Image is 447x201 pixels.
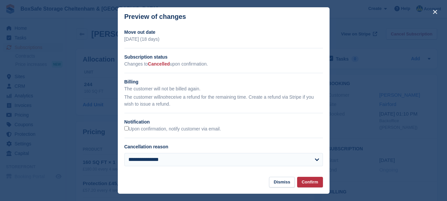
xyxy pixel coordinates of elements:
button: close [430,7,440,17]
h2: Subscription status [124,54,323,61]
p: The customer will not be billed again. [124,85,323,92]
h2: Move out date [124,29,323,36]
button: Confirm [297,177,323,188]
input: Upon confirmation, notify customer via email. [124,126,129,130]
label: Upon confirmation, notify customer via email. [124,126,221,132]
label: Cancellation reason [124,144,168,149]
span: Cancelled [148,61,170,67]
button: Dismiss [269,177,295,188]
h2: Billing [124,78,323,85]
p: The customer will receive a refund for the remaining time. Create a refund via Stripe if you wish... [124,94,323,108]
p: [DATE] (18 days) [124,36,323,43]
em: not [160,94,166,100]
h2: Notification [124,119,323,126]
p: Changes to upon confirmation. [124,61,323,68]
p: Preview of changes [124,13,186,21]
